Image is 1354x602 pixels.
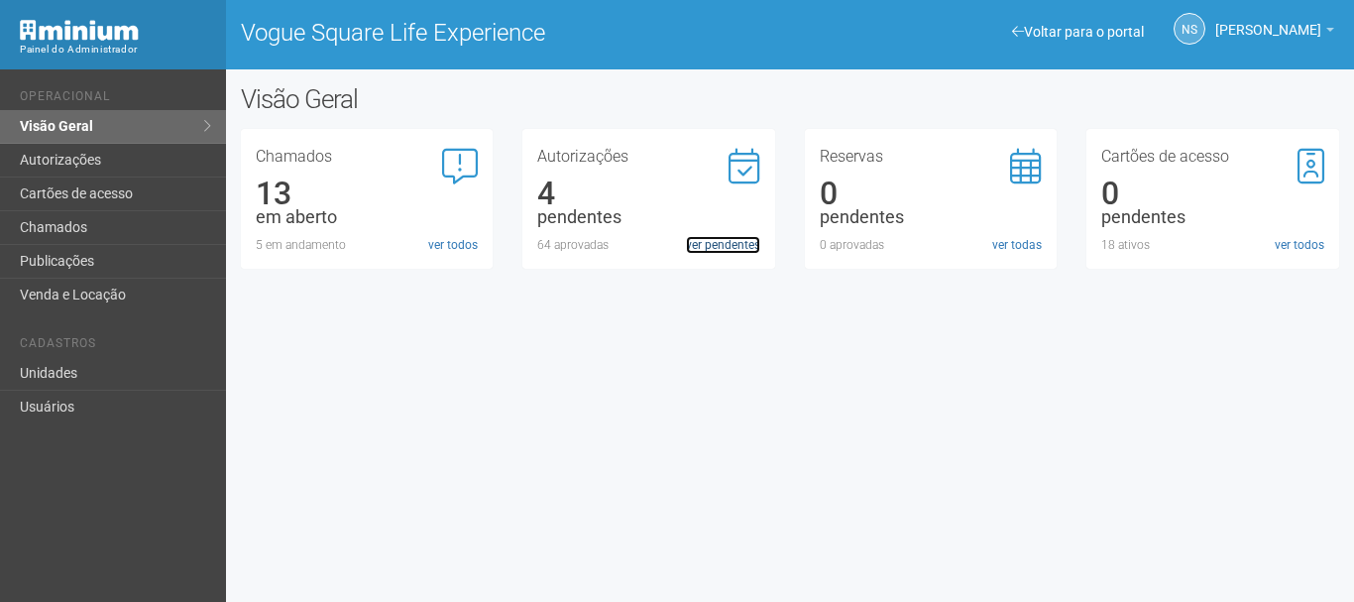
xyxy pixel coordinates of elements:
a: ver todas [992,236,1042,254]
div: 5 em andamento [256,236,479,254]
div: Painel do Administrador [20,41,211,59]
h3: Reservas [820,149,1043,165]
a: Voltar para o portal [1012,24,1144,40]
li: Operacional [20,89,211,110]
div: pendentes [1101,208,1324,226]
div: 64 aprovadas [537,236,760,254]
h3: Cartões de acesso [1101,149,1324,165]
a: [PERSON_NAME] [1215,25,1334,41]
span: Nicolle Silva [1215,3,1321,38]
a: ver pendentes [686,236,760,254]
h2: Visão Geral [241,84,681,114]
div: 0 [820,184,1043,202]
h3: Chamados [256,149,479,165]
div: pendentes [820,208,1043,226]
h3: Autorizações [537,149,760,165]
div: 4 [537,184,760,202]
div: pendentes [537,208,760,226]
h1: Vogue Square Life Experience [241,20,775,46]
div: em aberto [256,208,479,226]
a: NS [1174,13,1205,45]
div: 0 aprovadas [820,236,1043,254]
img: Minium [20,20,139,41]
div: 0 [1101,184,1324,202]
div: 18 ativos [1101,236,1324,254]
div: 13 [256,184,479,202]
a: ver todos [1275,236,1324,254]
li: Cadastros [20,336,211,357]
a: ver todos [428,236,478,254]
